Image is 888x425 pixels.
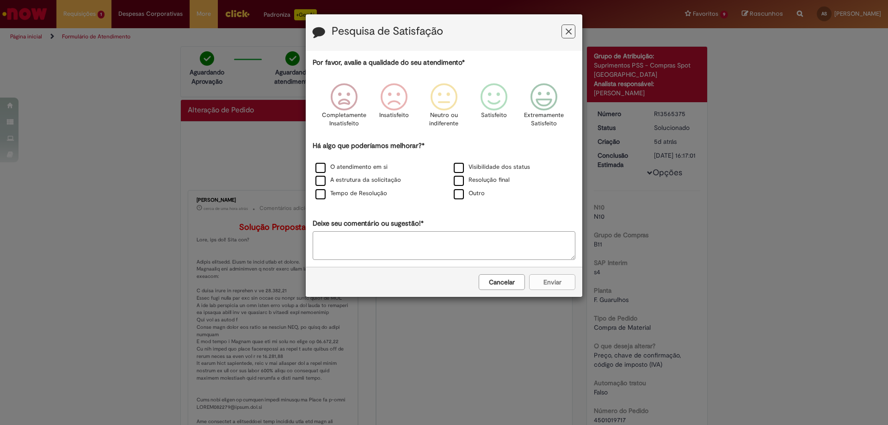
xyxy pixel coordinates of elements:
[454,176,510,185] label: Resolução final
[313,141,575,201] div: Há algo que poderíamos melhorar?*
[320,76,367,140] div: Completamente Insatisfeito
[322,111,366,128] p: Completamente Insatisfeito
[481,111,507,120] p: Satisfeito
[524,111,564,128] p: Extremamente Satisfeito
[470,76,518,140] div: Satisfeito
[454,189,485,198] label: Outro
[427,111,461,128] p: Neutro ou indiferente
[454,163,530,172] label: Visibilidade dos status
[370,76,418,140] div: Insatisfeito
[313,219,424,228] label: Deixe seu comentário ou sugestão!*
[420,76,468,140] div: Neutro ou indiferente
[315,189,387,198] label: Tempo de Resolução
[315,163,388,172] label: O atendimento em si
[332,25,443,37] label: Pesquisa de Satisfação
[479,274,525,290] button: Cancelar
[379,111,409,120] p: Insatisfeito
[313,58,465,68] label: Por favor, avalie a qualidade do seu atendimento*
[520,76,567,140] div: Extremamente Satisfeito
[315,176,401,185] label: A estrutura da solicitação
